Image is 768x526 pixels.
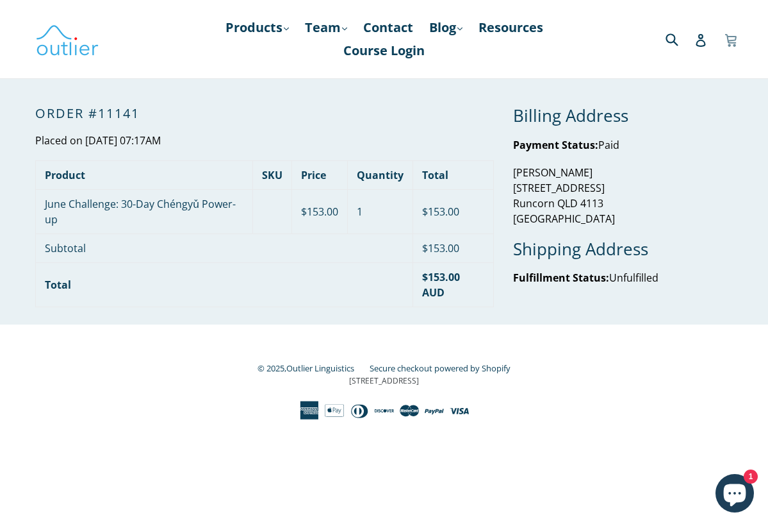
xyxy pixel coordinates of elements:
[472,16,550,39] a: Resources
[662,26,698,52] input: Search
[35,375,733,387] p: [STREET_ADDRESS]
[257,362,367,374] small: © 2025,
[513,106,733,126] h3: Billing Address
[298,16,354,39] a: Team
[36,233,413,262] td: Subtotal
[413,160,494,189] th: Total
[45,278,71,292] strong: Total
[513,137,733,153] p: Paid
[292,160,348,189] th: Price
[513,271,609,285] strong: Fulfillment Status:
[253,160,292,189] th: SKU
[422,270,460,300] strong: $153.00 AUD
[35,133,494,148] p: Placed on [DATE] 07:17AM
[45,197,236,226] a: June Challenge: 30-Day Chéngyǔ Power-up
[219,16,295,39] a: Products
[513,165,733,226] p: [PERSON_NAME] [STREET_ADDRESS] Runcorn QLD 4113 [GEOGRAPHIC_DATA]
[413,189,494,233] td: $153.00
[413,233,494,262] td: $153.00
[370,362,511,374] a: Secure checkout powered by Shopify
[292,189,348,233] td: $153.00
[423,16,469,39] a: Blog
[35,21,99,58] img: Outlier Linguistics
[513,239,733,259] h3: Shipping Address
[513,270,733,285] p: Unfulfilled
[712,474,758,516] inbox-online-store-chat: Shopify online store chat
[513,138,598,152] strong: Payment Status:
[348,189,413,233] td: 1
[337,39,431,62] a: Course Login
[357,16,420,39] a: Contact
[286,362,354,374] a: Outlier Linguistics
[35,106,494,121] h2: Order #11141
[348,160,413,189] th: Quantity
[36,160,253,189] th: Product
